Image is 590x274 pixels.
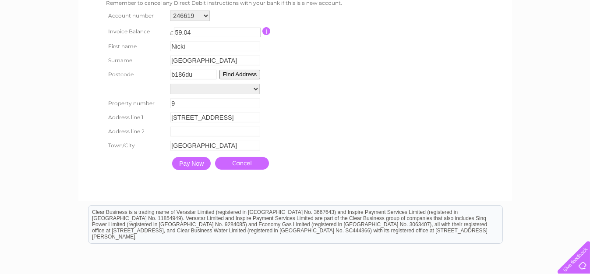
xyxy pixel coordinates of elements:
[104,23,168,39] th: Invoice Balance
[104,8,168,23] th: Account number
[458,37,477,44] a: Energy
[514,37,526,44] a: Blog
[104,53,168,68] th: Surname
[219,70,261,79] button: Find Address
[104,139,168,153] th: Town/City
[172,157,211,170] input: Pay Now
[21,23,65,50] img: logo.png
[561,37,582,44] a: Log out
[532,37,553,44] a: Contact
[425,4,485,15] a: 0333 014 3131
[104,68,168,82] th: Postcode
[482,37,509,44] a: Telecoms
[436,37,452,44] a: Water
[88,5,502,43] div: Clear Business is a trading name of Verastar Limited (registered in [GEOGRAPHIC_DATA] No. 3667643...
[104,125,168,139] th: Address line 2
[170,25,173,36] td: £
[215,157,269,170] a: Cancel
[104,110,168,125] th: Address line 1
[262,27,271,35] input: Information
[104,96,168,110] th: Property number
[104,39,168,53] th: First name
